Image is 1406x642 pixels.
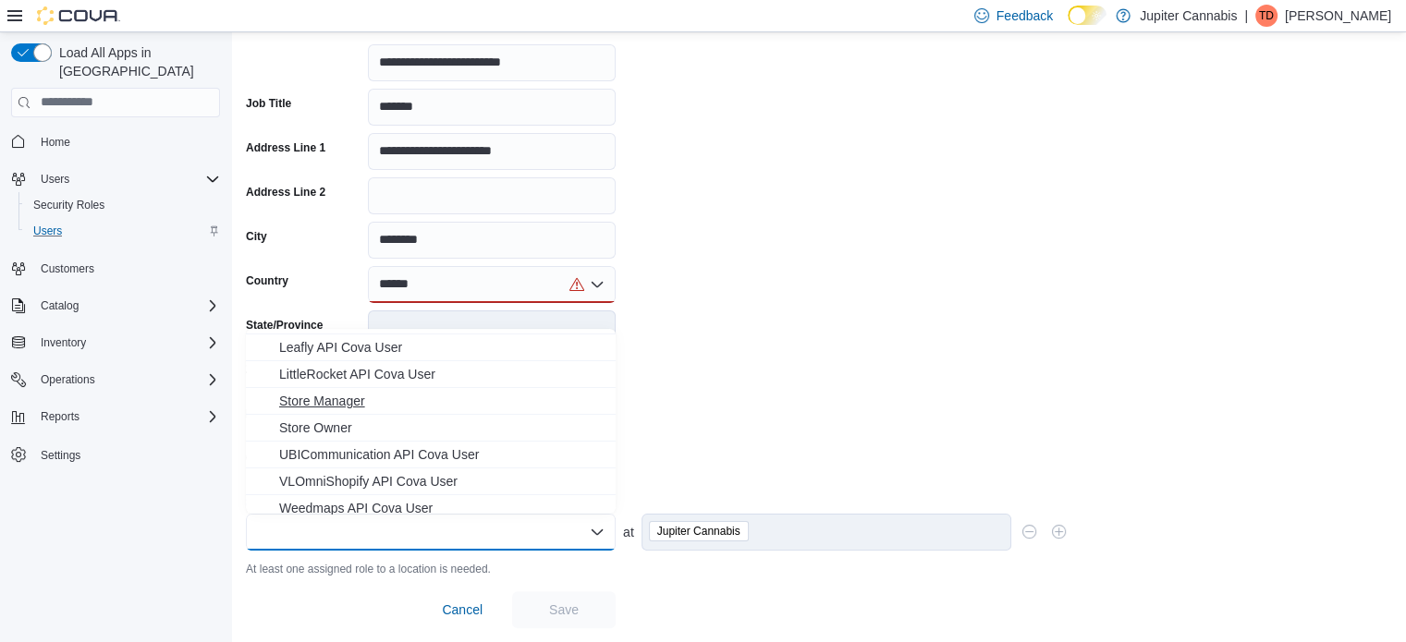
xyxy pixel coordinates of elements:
button: Customers [4,255,227,282]
span: Leafly API Cova User [279,338,605,357]
span: Store Owner [279,418,605,437]
button: VLOmniShopify API Cova User [246,468,616,495]
a: Settings [33,444,88,466]
span: Users [33,168,220,190]
button: Catalog [33,295,86,317]
button: Operations [33,369,103,391]
span: Load All Apps in [GEOGRAPHIC_DATA] [52,43,220,80]
p: Jupiter Cannabis [1140,5,1237,27]
button: Reports [33,406,87,428]
button: Close list of options [590,525,605,539]
label: Address Line 1 [246,140,325,155]
button: Home [4,128,227,155]
a: Customers [33,258,102,280]
label: Job Title [246,96,291,111]
span: Settings [41,448,80,463]
span: Operations [33,369,220,391]
span: Users [41,172,69,187]
a: Home [33,131,78,153]
nav: Complex example [11,121,220,516]
button: Store Owner [246,415,616,442]
button: Users [18,218,227,244]
button: Cancel [434,591,490,628]
button: Operations [4,367,227,393]
p: | [1244,5,1248,27]
span: UBICommunication API Cova User [279,445,605,464]
a: Users [26,220,69,242]
span: Reports [33,406,220,428]
span: Customers [41,261,94,276]
span: Security Roles [33,198,104,212]
span: Save [549,600,579,619]
span: Jupiter Cannabis [649,521,749,541]
span: Users [26,220,220,242]
div: At least one assigned role to a location is needed. [246,558,1391,576]
span: Home [33,130,220,153]
div: at [246,514,1391,551]
p: [PERSON_NAME] [1285,5,1391,27]
button: Save [512,591,616,628]
button: Users [33,168,77,190]
span: Home [41,135,70,150]
button: Open list of options [590,277,605,292]
label: Country [246,273,288,288]
button: Catalog [4,293,227,319]
button: Reports [4,404,227,430]
button: Store Manager [246,388,616,415]
button: Settings [4,441,227,467]
button: LittleRocket API Cova User [246,361,616,388]
div: Tom Doran [1255,5,1278,27]
span: Dark Mode [1068,25,1069,26]
button: Users [4,166,227,192]
span: Security Roles [26,194,220,216]
span: Catalog [41,298,79,313]
label: Address Line 2 [246,185,325,200]
input: Dark Mode [1068,6,1106,25]
span: Inventory [41,335,86,350]
span: Store Manager [279,392,605,410]
span: VLOmniShopify API Cova User [279,472,605,491]
span: Cancel [442,600,483,619]
span: Reports [41,409,79,424]
label: City [246,229,267,244]
a: Security Roles [26,194,112,216]
label: State/Province [246,318,323,333]
span: Weedmaps API Cova User [279,499,605,517]
span: Users [33,224,62,238]
span: LittleRocket API Cova User [279,365,605,383]
button: Weedmaps API Cova User [246,495,616,522]
span: Settings [33,442,220,466]
span: Customers [33,257,220,280]
button: Inventory [33,332,93,354]
div: Choose from the following options [246,200,616,522]
span: CovaeComm API Cova User [279,311,605,330]
span: Operations [41,372,95,387]
span: Catalog [33,295,220,317]
button: Leafly API Cova User [246,334,616,361]
span: Feedback [996,6,1053,25]
button: UBICommunication API Cova User [246,442,616,468]
img: Cova [37,6,120,25]
span: Inventory [33,332,220,354]
button: Inventory [4,330,227,356]
button: Security Roles [18,192,227,218]
span: TD [1259,5,1274,27]
span: Jupiter Cannabis [657,522,740,540]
